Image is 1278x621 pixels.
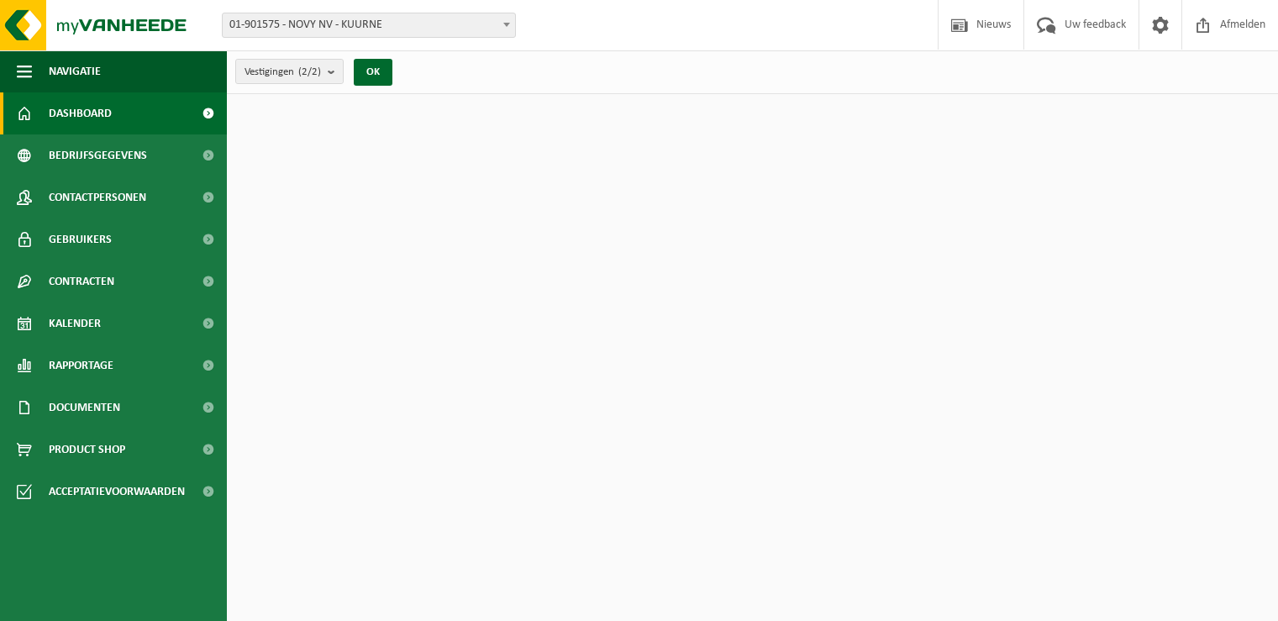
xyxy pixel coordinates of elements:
button: OK [354,59,392,86]
span: Navigatie [49,50,101,92]
span: Documenten [49,387,120,429]
span: Rapportage [49,345,113,387]
span: Acceptatievoorwaarden [49,471,185,513]
span: Contracten [49,261,114,303]
span: Kalender [49,303,101,345]
span: Vestigingen [245,60,321,85]
span: Product Shop [49,429,125,471]
count: (2/2) [298,66,321,77]
button: Vestigingen(2/2) [235,59,344,84]
span: 01-901575 - NOVY NV - KUURNE [223,13,515,37]
span: 01-901575 - NOVY NV - KUURNE [222,13,516,38]
span: Gebruikers [49,218,112,261]
span: Contactpersonen [49,176,146,218]
span: Bedrijfsgegevens [49,134,147,176]
span: Dashboard [49,92,112,134]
